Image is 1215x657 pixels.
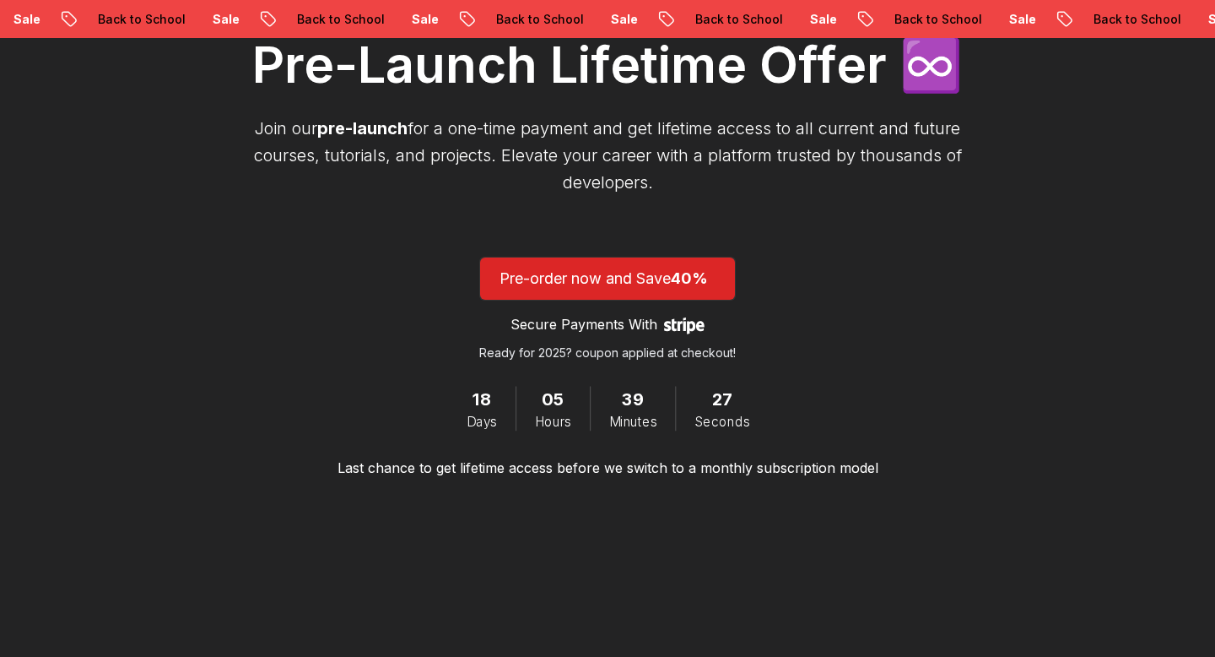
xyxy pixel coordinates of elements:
[198,11,252,28] p: Sale
[472,387,490,413] span: 18 Days
[84,11,198,28] p: Back to School
[510,314,657,334] p: Secure Payments With
[245,115,970,196] p: Join our for a one-time payment and get lifetime access to all current and future courses, tutori...
[397,11,451,28] p: Sale
[337,458,878,478] p: Last chance to get lifetime access before we switch to a monthly subscription model
[597,11,651,28] p: Sale
[482,11,597,28] p: Back to School
[796,11,850,28] p: Sale
[479,257,736,361] a: lifetime-access
[711,387,732,413] span: 27 Seconds
[671,269,708,287] span: 40%
[622,387,644,413] span: 39 Minutes
[535,412,571,431] span: Hours
[283,11,397,28] p: Back to School
[541,387,564,413] span: 5 Hours
[317,118,408,138] span: pre-launch
[609,412,656,431] span: Minutes
[1079,11,1194,28] p: Back to School
[499,267,715,290] p: Pre-order now and Save
[694,412,749,431] span: Seconds
[479,345,736,361] p: Ready for 2025? coupon applied at checkout!
[466,412,496,431] span: Days
[681,11,796,28] p: Back to School
[880,11,995,28] p: Back to School
[995,11,1049,28] p: Sale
